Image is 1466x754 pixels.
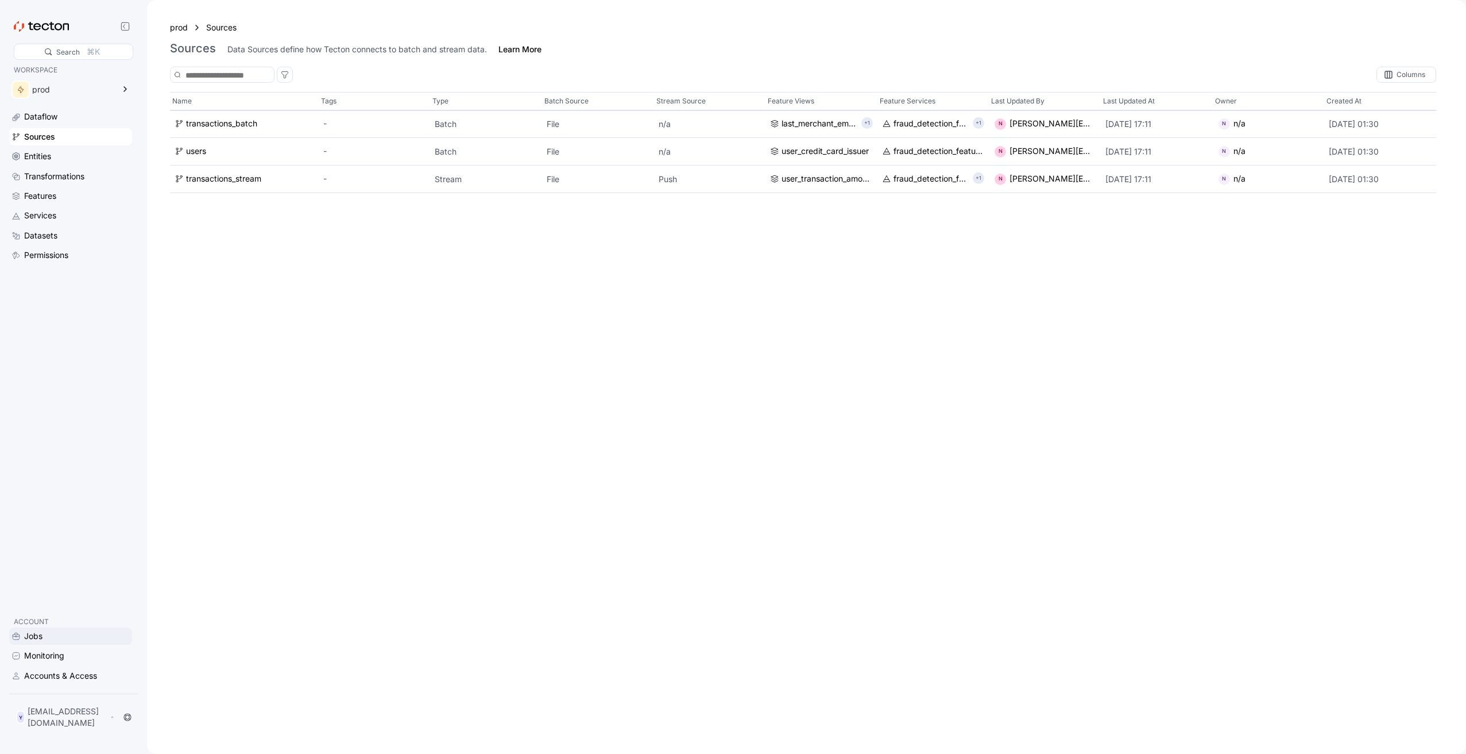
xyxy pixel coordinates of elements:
[323,118,426,130] div: -
[323,173,426,186] div: -
[1105,146,1208,157] p: [DATE] 17:11
[28,706,107,729] p: [EMAIL_ADDRESS][DOMAIN_NAME]
[24,110,57,123] div: Dataflow
[186,118,257,130] div: transactions_batch
[659,174,761,185] p: Push
[9,628,132,645] a: Jobs
[24,649,64,662] div: Monitoring
[24,249,68,261] div: Permissions
[1326,95,1361,107] p: Created At
[432,95,448,107] p: Type
[9,247,132,264] a: Permissions
[547,174,649,185] p: File
[9,128,132,145] a: Sources
[24,130,55,143] div: Sources
[175,173,314,186] a: transactions_stream
[87,45,100,58] div: ⌘K
[24,630,42,643] div: Jobs
[323,145,426,158] div: -
[9,667,132,684] a: Accounts & Access
[1329,118,1432,130] p: [DATE] 01:30
[24,229,57,242] div: Datasets
[770,118,857,130] a: last_merchant_embedding
[976,118,981,129] p: +1
[1329,174,1432,185] p: [DATE] 01:30
[170,41,216,55] h3: Sources
[770,173,873,186] a: user_transaction_amount_totals
[206,21,246,34] a: Sources
[9,227,132,244] a: Datasets
[24,170,84,183] div: Transformations
[14,64,127,76] p: WORKSPACE
[882,173,969,186] a: fraud_detection_feature_service:v2
[56,47,80,57] div: Search
[170,21,188,34] a: prod
[16,710,25,724] div: Y
[435,118,537,130] p: Batch
[435,146,537,157] p: Batch
[227,44,487,55] div: Data Sources define how Tecton connects to batch and stream data.
[9,148,132,165] a: Entities
[882,118,969,130] a: fraud_detection_feature_service:v2
[1105,174,1208,185] p: [DATE] 17:11
[544,95,589,107] p: Batch Source
[893,145,985,158] div: fraud_detection_feature_service:v2
[1103,95,1155,107] p: Last Updated At
[893,118,969,130] div: fraud_detection_feature_service:v2
[1376,67,1436,83] div: Columns
[24,209,56,222] div: Services
[24,190,56,202] div: Features
[893,173,969,186] div: fraud_detection_feature_service:v2
[435,174,537,185] p: Stream
[172,95,192,107] p: Name
[9,207,132,224] a: Services
[14,44,133,60] div: Search⌘K
[14,616,127,628] p: ACCOUNT
[782,118,857,130] div: last_merchant_embedding
[186,173,261,186] div: transactions_stream
[9,108,132,125] a: Dataflow
[1215,95,1237,107] p: Owner
[659,146,761,157] p: n/a
[24,670,97,682] div: Accounts & Access
[1329,146,1432,157] p: [DATE] 01:30
[880,95,935,107] p: Feature Services
[768,95,814,107] p: Feature Views
[864,118,870,129] p: +1
[24,150,51,163] div: Entities
[547,118,649,130] p: File
[9,187,132,205] a: Features
[175,118,314,130] a: transactions_batch
[770,145,873,158] a: user_credit_card_issuer
[1397,71,1425,78] div: Columns
[1105,118,1208,130] p: [DATE] 17:11
[186,145,206,158] div: users
[782,145,869,158] div: user_credit_card_issuer
[782,173,873,186] div: user_transaction_amount_totals
[9,647,132,664] a: Monitoring
[547,146,649,157] p: File
[321,95,336,107] p: Tags
[498,44,541,55] a: Learn More
[656,95,706,107] p: Stream Source
[976,173,981,184] p: +1
[32,86,114,94] div: prod
[9,168,132,185] a: Transformations
[882,145,985,158] a: fraud_detection_feature_service:v2
[991,95,1045,107] p: Last Updated By
[175,145,314,158] a: users
[659,118,761,130] p: n/a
